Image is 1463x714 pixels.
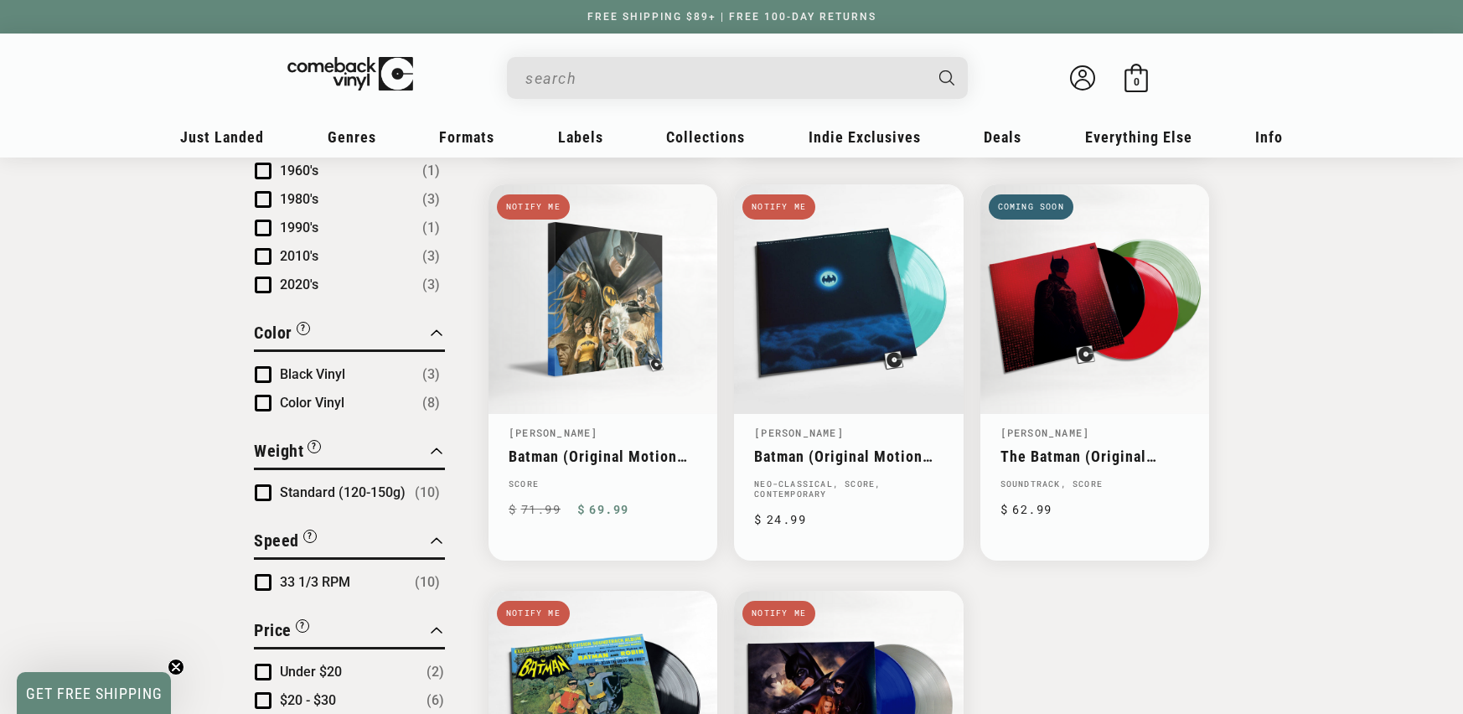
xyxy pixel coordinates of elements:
span: Price [254,620,292,640]
button: Filter by Speed [254,528,317,557]
span: Number of products: (10) [415,572,440,592]
span: Number of products: (3) [422,275,440,295]
span: $20 - $30 [280,692,336,708]
span: Number of products: (3) [422,246,440,266]
span: GET FREE SHIPPING [26,685,163,702]
span: Number of products: (3) [422,189,440,210]
span: Standard (120-150g) [280,484,406,500]
span: Speed [254,530,299,551]
span: Collections [666,128,745,146]
span: Indie Exclusives [809,128,921,146]
a: [PERSON_NAME] [754,426,844,439]
a: Batman (Original Motion Picture Score) [754,448,943,465]
span: 1990's [280,220,318,235]
span: Number of products: (10) [415,483,440,503]
button: Filter by Weight [254,438,321,468]
button: Search [925,57,970,99]
input: search [525,61,923,96]
span: Color [254,323,292,343]
span: Deals [984,128,1021,146]
span: Formats [439,128,494,146]
button: Filter by Price [254,618,309,647]
span: Number of products: (3) [422,365,440,385]
span: Number of products: (1) [422,161,440,181]
div: Search [507,57,968,99]
span: Info [1255,128,1283,146]
span: Color Vinyl [280,395,344,411]
a: Batman (Original Motion Picture Score) [509,448,697,465]
span: 2020's [280,277,318,292]
span: Number of products: (8) [422,393,440,413]
a: FREE SHIPPING $89+ | FREE 100-DAY RETURNS [571,11,893,23]
a: The Batman (Original Motion Picture Soundtrack) [1000,448,1189,465]
a: [PERSON_NAME] [509,426,598,439]
span: Black Vinyl [280,366,345,382]
span: Number of products: (2) [426,662,444,682]
span: Just Landed [180,128,264,146]
a: [PERSON_NAME] [1000,426,1090,439]
span: Number of products: (1) [422,218,440,238]
span: Under $20 [280,664,342,680]
span: 2010's [280,248,318,264]
span: 1980's [280,191,318,207]
span: Labels [558,128,603,146]
span: Number of products: (6) [426,691,444,711]
span: 33 1/3 RPM [280,574,350,590]
span: Everything Else [1085,128,1192,146]
span: Weight [254,441,303,461]
span: 1960's [280,163,318,178]
span: Genres [328,128,376,146]
div: GET FREE SHIPPINGClose teaser [17,672,171,714]
span: 0 [1134,75,1140,88]
button: Close teaser [168,659,184,675]
button: Filter by Color [254,320,310,349]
